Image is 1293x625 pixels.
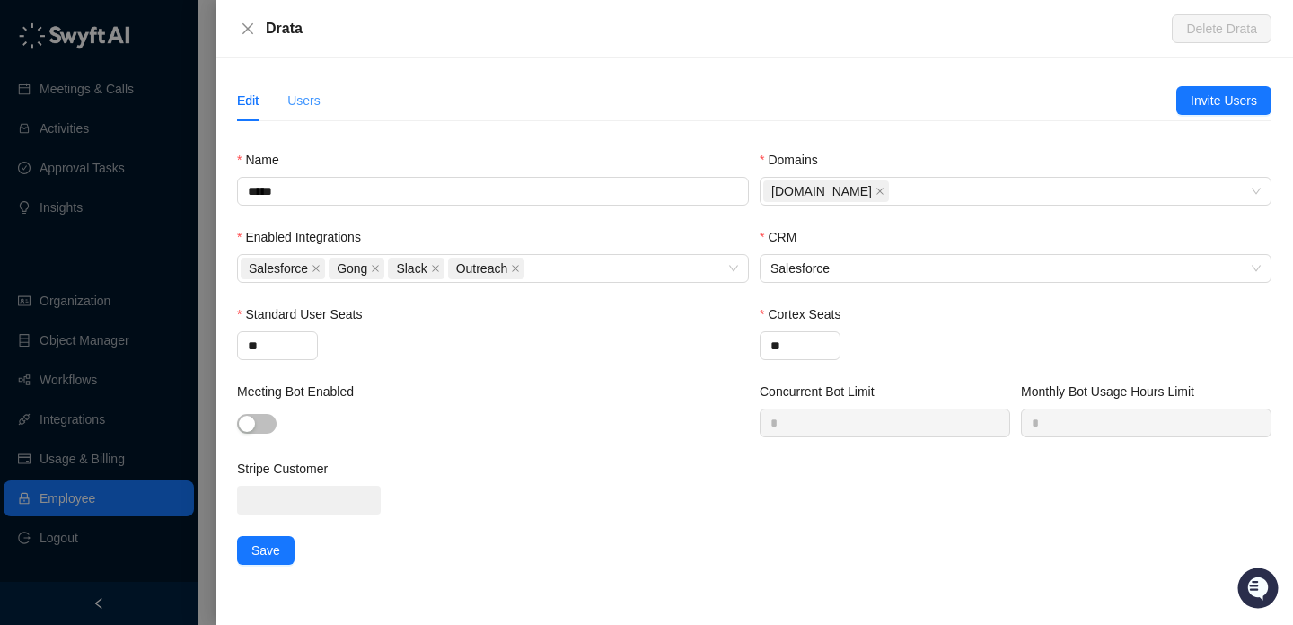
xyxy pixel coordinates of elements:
span: close [511,264,520,273]
button: Meeting Bot Enabled [237,414,277,434]
div: Drata [266,18,1172,40]
span: Docs [36,251,66,269]
label: Concurrent Bot Limit [760,382,887,401]
span: close [875,187,884,196]
span: [DOMAIN_NAME] [771,181,872,201]
div: 📚 [18,253,32,268]
input: Enabled Integrations [528,262,532,276]
img: Swyft AI [18,18,54,54]
iframe: Open customer support [1236,566,1284,614]
input: Domains [893,185,896,198]
a: 📶Status [74,244,145,277]
span: Save [251,541,280,560]
span: Salesforce [249,259,308,278]
div: 📶 [81,253,95,268]
label: CRM [760,227,809,247]
input: Concurrent Bot Limit [761,409,1009,436]
a: 📚Docs [11,244,74,277]
label: Domains [760,150,831,170]
div: Start new chat [61,163,295,180]
span: Invite Users [1191,91,1257,110]
input: Standard User Seats [238,332,317,359]
div: Users [287,91,321,110]
label: Enabled Integrations [237,227,374,247]
input: Monthly Bot Usage Hours Limit [1022,409,1271,436]
span: close [431,264,440,273]
span: Drata.com [763,180,889,202]
input: Cortex Seats [761,332,840,359]
span: Slack [388,258,444,279]
span: close [371,264,380,273]
img: 5124521997842_fc6d7dfcefe973c2e489_88.png [18,163,50,195]
button: Delete Drata [1172,14,1271,43]
span: close [312,264,321,273]
button: Save [237,536,295,565]
label: Name [237,150,292,170]
button: Start new chat [305,168,327,189]
span: Gong [337,259,367,278]
label: Meeting Bot Enabled [237,382,366,401]
span: Outreach [456,259,508,278]
span: Slack [396,259,427,278]
span: Status [99,251,138,269]
span: Gong [329,258,384,279]
button: Invite Users [1176,86,1271,115]
label: Monthly Bot Usage Hours Limit [1021,382,1207,401]
span: Salesforce [241,258,325,279]
label: Stripe Customer [237,459,340,479]
span: Pylon [179,295,217,309]
span: close [241,22,255,36]
button: Close [237,18,259,40]
a: Powered byPylon [127,295,217,309]
p: Welcome 👋 [18,72,327,101]
input: Name [237,177,749,206]
h2: How can we help? [18,101,327,129]
span: Salesforce [770,255,1261,282]
span: Outreach [448,258,525,279]
label: Standard User Seats [237,304,374,324]
div: Edit [237,91,259,110]
label: Cortex Seats [760,304,853,324]
div: We're available if you need us! [61,180,227,195]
